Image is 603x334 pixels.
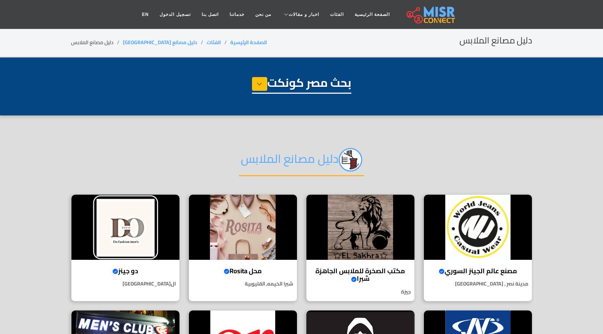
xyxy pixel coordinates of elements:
a: تسجيل الدخول [154,8,196,21]
a: مصنع عالم الجينز السوري مصنع عالم الجينز السوري مدينة نصر , [GEOGRAPHIC_DATA] [419,194,537,301]
h4: مصنع عالم الجينز السوري [429,267,526,275]
a: دليل مصانع [GEOGRAPHIC_DATA] [123,38,197,47]
h4: محل Rosita [194,267,292,275]
span: اخبار و مقالات [289,11,319,18]
img: main.misr_connect [406,5,455,24]
h2: دليل مصانع الملابس [459,35,532,46]
a: اخبار و مقالات [277,8,325,21]
img: دو جينز [71,195,179,260]
svg: Verified account [224,269,230,274]
p: جيزة [306,288,414,296]
h1: بحث مصر كونكت [252,76,351,94]
svg: Verified account [439,269,445,274]
svg: Verified account [351,276,357,282]
img: محل Rosita [189,195,297,260]
a: الفئات [325,8,349,21]
h4: دو جينز [77,267,174,275]
h4: مكتب الصخرة للملابس الجاهزة شبرا [312,267,409,283]
p: مدينة نصر , [GEOGRAPHIC_DATA] [424,280,532,288]
p: ال[GEOGRAPHIC_DATA] [71,280,179,288]
a: الصفحة الرئيسية [230,38,267,47]
a: محل Rosita محل Rosita شبرا الخيمه, القليوبية [184,194,302,301]
img: مكتب الصخرة للملابس الجاهزة شبرا [306,195,414,260]
a: مكتب الصخرة للملابس الجاهزة شبرا مكتب الصخرة للملابس الجاهزة شبرا جيزة [302,194,419,301]
a: EN [137,8,154,21]
h2: دليل مصانع الملابس [239,148,364,176]
li: دليل مصانع الملابس [71,39,123,46]
img: مصنع عالم الجينز السوري [424,195,532,260]
a: الفئات [207,38,221,47]
a: دو جينز دو جينز ال[GEOGRAPHIC_DATA] [67,194,184,301]
svg: Verified account [112,269,118,274]
a: الصفحة الرئيسية [349,8,395,21]
a: اتصل بنا [196,8,224,21]
img: jc8qEEzyi89FPzAOrPPq.png [339,148,362,172]
a: من نحن [250,8,277,21]
a: خدماتنا [224,8,250,21]
p: شبرا الخيمه, القليوبية [189,280,297,288]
